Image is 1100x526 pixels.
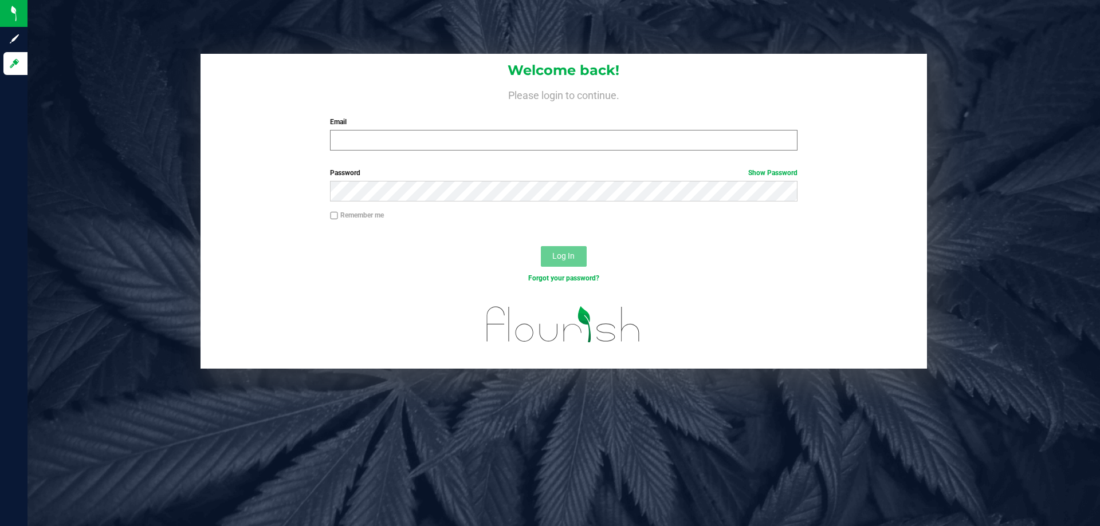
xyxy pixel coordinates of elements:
[552,251,575,260] span: Log In
[528,274,599,282] a: Forgot your password?
[9,33,20,45] inline-svg: Sign up
[473,295,654,354] img: flourish_logo.svg
[201,63,927,78] h1: Welcome back!
[330,212,338,220] input: Remember me
[9,58,20,69] inline-svg: Log in
[330,117,797,127] label: Email
[330,210,384,220] label: Remember me
[201,87,927,101] h4: Please login to continue.
[330,169,360,177] span: Password
[541,246,587,267] button: Log In
[748,169,797,177] a: Show Password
